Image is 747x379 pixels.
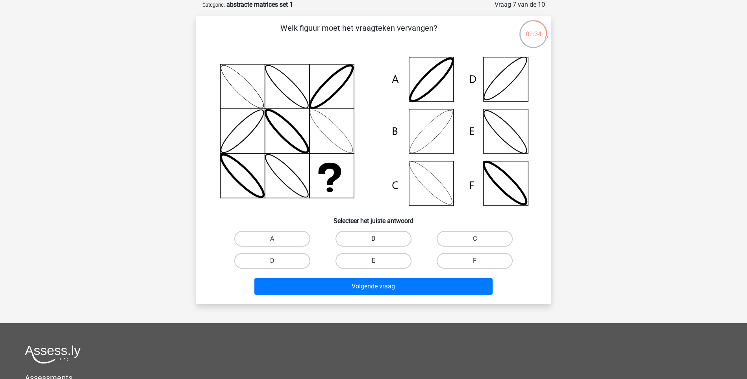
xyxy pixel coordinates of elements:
p: Welk figuur moet het vraagteken vervangen? [209,22,509,46]
button: Volgende vraag [254,278,493,295]
label: D [234,253,310,269]
small: Categorie: [202,2,225,8]
strong: abstracte matrices set 1 [226,1,293,8]
img: Assessly logo [25,345,81,364]
label: F [437,253,513,269]
h6: Selecteer het juiste antwoord [209,211,539,225]
label: A [234,231,310,247]
div: 02:34 [519,19,548,39]
label: E [336,253,411,269]
label: B [336,231,411,247]
label: C [437,231,513,247]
